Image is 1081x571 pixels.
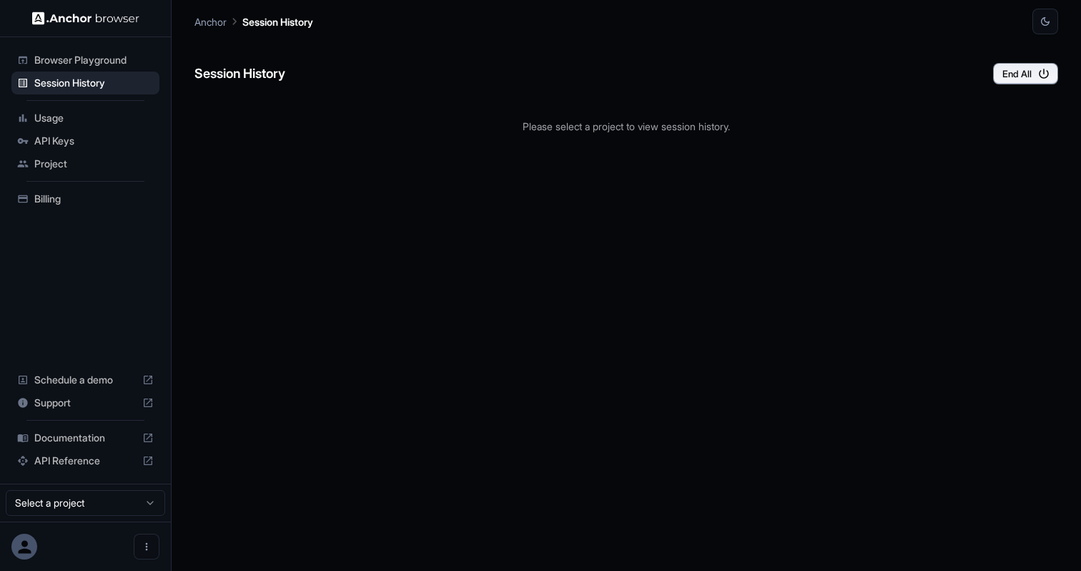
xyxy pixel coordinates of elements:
span: Project [34,157,154,171]
p: Session History [242,14,313,29]
button: Open menu [134,534,159,560]
span: API Keys [34,134,154,148]
p: Please select a project to view session history. [194,119,1058,134]
p: Anchor [194,14,227,29]
button: End All [993,63,1058,84]
div: Session History [11,72,159,94]
span: Support [34,396,137,410]
div: API Keys [11,130,159,152]
div: Support [11,391,159,414]
span: Schedule a demo [34,373,137,387]
span: Usage [34,111,154,125]
h6: Session History [194,64,285,84]
div: API Reference [11,449,159,472]
span: Session History [34,76,154,90]
div: Documentation [11,426,159,449]
img: Anchor Logo [32,11,139,25]
span: Billing [34,192,154,206]
div: Usage [11,107,159,130]
span: API Reference [34,454,137,468]
div: Billing [11,187,159,210]
div: Project [11,152,159,175]
div: Schedule a demo [11,369,159,391]
span: Browser Playground [34,53,154,67]
nav: breadcrumb [194,14,313,29]
div: Browser Playground [11,49,159,72]
span: Documentation [34,431,137,445]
